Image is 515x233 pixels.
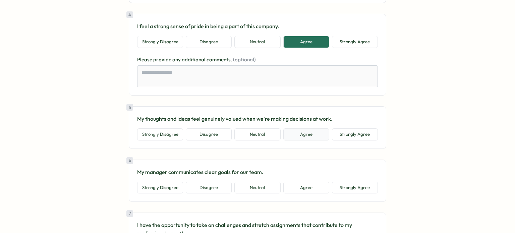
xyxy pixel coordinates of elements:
[234,36,280,48] button: Neutral
[137,115,378,123] p: My thoughts and ideas feel genuinely valued when we're making decisions at work.
[137,182,183,194] button: Strongly Disagree
[234,128,280,140] button: Neutral
[283,36,329,48] button: Agree
[207,56,233,63] span: comments.
[126,157,133,164] div: 6
[332,182,378,194] button: Strongly Agree
[137,56,153,63] span: Please
[186,128,232,140] button: Disagree
[332,128,378,140] button: Strongly Agree
[332,36,378,48] button: Strongly Agree
[153,56,172,63] span: provide
[126,210,133,217] div: 7
[137,168,378,176] p: My manager communicates clear goals for our team.
[234,182,280,194] button: Neutral
[172,56,182,63] span: any
[126,104,133,111] div: 5
[137,36,183,48] button: Strongly Disagree
[186,36,232,48] button: Disagree
[137,22,378,31] p: I feel a strong sense of pride in being a part of this company.
[182,56,207,63] span: additional
[233,56,256,63] span: (optional)
[137,128,183,140] button: Strongly Disagree
[186,182,232,194] button: Disagree
[283,182,329,194] button: Agree
[126,11,133,18] div: 4
[283,128,329,140] button: Agree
